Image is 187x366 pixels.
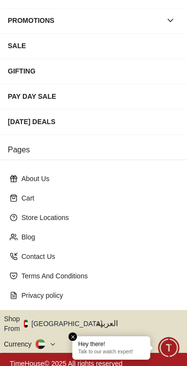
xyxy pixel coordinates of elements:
[21,271,173,281] p: Terms And Conditions
[21,174,173,183] p: About Us
[4,314,110,333] button: Shop From[GEOGRAPHIC_DATA]
[69,332,77,341] em: Close tooltip
[8,62,179,80] div: GIFTING
[21,193,173,203] p: Cart
[21,232,173,242] p: Blog
[8,12,162,29] div: PROMOTIONS
[21,252,173,261] p: Contact Us
[24,320,28,328] img: United Arab Emirates
[21,291,173,300] p: Privacy policy
[8,37,179,55] div: SALE
[96,318,183,329] span: العربية
[21,213,173,222] p: Store Locations
[158,337,180,359] div: Chat Widget
[8,88,179,105] div: PAY DAY SALE
[4,339,36,349] div: Currency
[96,314,183,333] button: العربية
[78,340,145,348] div: Hey there!
[78,349,145,356] p: Talk to our watch expert!
[8,113,179,130] div: [DATE] DEALS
